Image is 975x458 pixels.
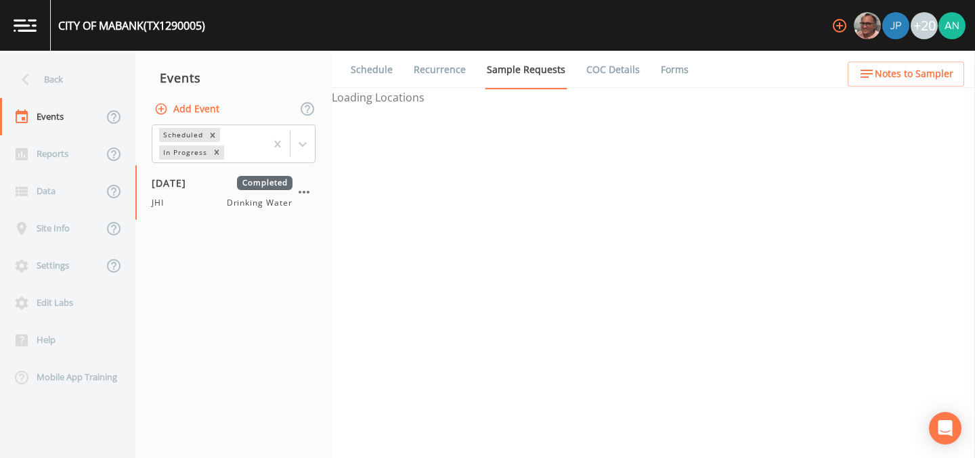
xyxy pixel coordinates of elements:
a: Forms [659,51,691,89]
a: COC Details [584,51,642,89]
a: Sample Requests [485,51,567,89]
div: Joshua gere Paul [882,12,910,39]
img: c76c074581486bce1c0cbc9e29643337 [938,12,966,39]
img: e2d790fa78825a4bb76dcb6ab311d44c [854,12,881,39]
span: [DATE] [152,176,196,190]
div: Remove Scheduled [205,128,220,142]
button: Add Event [152,97,225,122]
button: Notes to Sampler [848,62,964,87]
a: Schedule [349,51,395,89]
span: JHI [152,197,172,209]
div: CITY OF MABANK (TX1290005) [58,18,205,34]
img: 41241ef155101aa6d92a04480b0d0000 [882,12,909,39]
img: logo [14,19,37,32]
a: Recurrence [412,51,468,89]
div: In Progress [159,145,209,160]
div: Scheduled [159,128,205,142]
span: Completed [237,176,292,190]
a: [DATE]CompletedJHIDrinking Water [135,165,332,221]
div: Remove In Progress [209,145,224,160]
div: Open Intercom Messenger [929,412,961,444]
div: Loading Locations [332,89,975,106]
div: Events [135,61,332,95]
span: Drinking Water [227,197,292,209]
div: +20 [911,12,938,39]
span: Notes to Sampler [875,66,953,83]
div: Mike Franklin [853,12,882,39]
